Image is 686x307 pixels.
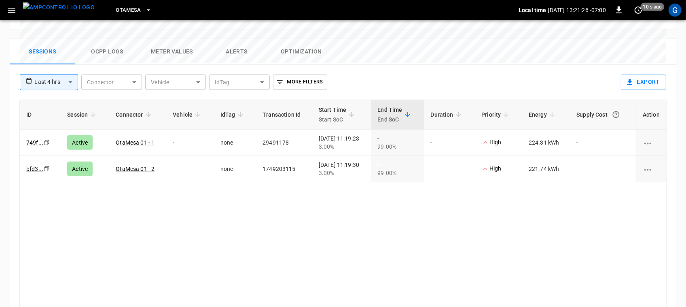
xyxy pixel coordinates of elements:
div: Last 4 hrs [34,75,78,90]
div: Supply Cost [576,107,629,122]
p: End SoC [377,115,402,124]
button: Sessions [10,39,75,65]
span: Energy [529,110,557,119]
div: Start Time [319,105,347,124]
span: Start TimeStart SoC [319,105,357,124]
th: Transaction Id [256,100,312,130]
span: IdTag [220,110,246,119]
span: Vehicle [173,110,203,119]
span: End TimeEnd SoC [377,105,413,124]
button: The cost of your charging session based on your supply rates [609,107,623,122]
button: Meter Values [140,39,204,65]
button: Alerts [204,39,269,65]
button: Export [621,75,666,90]
th: Action [636,100,666,130]
p: [DATE] 13:21:26 -07:00 [548,6,606,14]
span: Session [67,110,98,119]
table: sessions table [20,100,666,182]
th: ID [20,100,61,130]
span: 10 s ago [641,3,665,11]
img: ampcontrol.io logo [23,2,95,13]
p: Local time [519,6,546,14]
div: charging session options [643,139,660,147]
div: charging session options [643,165,660,173]
button: More Filters [273,75,327,90]
span: Connector [116,110,153,119]
div: profile-icon [669,4,682,17]
button: set refresh interval [632,4,645,17]
span: Duration [431,110,464,119]
button: Optimization [269,39,334,65]
p: Start SoC [319,115,347,124]
button: Ocpp logs [75,39,140,65]
span: Priority [481,110,511,119]
div: End Time [377,105,402,124]
span: OtaMesa [116,6,141,15]
button: OtaMesa [112,2,155,18]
